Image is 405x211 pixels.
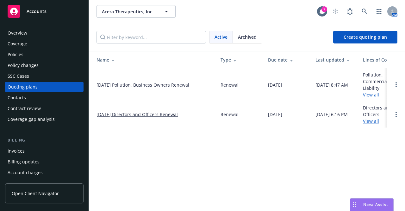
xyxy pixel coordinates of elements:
span: Accounts [27,9,47,14]
div: Policy changes [8,60,39,70]
div: Quoting plans [8,82,38,92]
div: Type [221,56,258,63]
a: Contacts [5,93,84,103]
a: Search [358,5,371,18]
a: Coverage [5,39,84,49]
div: Invoices [8,146,25,156]
span: Nova Assist [363,202,388,207]
div: [DATE] 6:16 PM [315,111,348,118]
a: Policies [5,49,84,60]
a: Account charges [5,168,84,178]
a: Create quoting plan [333,31,397,43]
div: Policies [8,49,23,60]
div: Contract review [8,103,41,114]
a: Coverage gap analysis [5,114,84,124]
a: View all [363,92,379,98]
div: Name [97,56,210,63]
a: Report a Bug [344,5,356,18]
a: Start snowing [329,5,342,18]
a: Contract review [5,103,84,114]
a: Open options [392,111,400,118]
div: [DATE] [268,111,282,118]
div: Renewal [221,82,239,88]
span: Acera Therapeutics, Inc. [102,8,157,15]
a: [DATE] Directors and Officers Renewal [97,111,178,118]
div: Billing [5,137,84,143]
div: [DATE] 8:47 AM [315,82,348,88]
div: Coverage [8,39,27,49]
a: Switch app [373,5,385,18]
div: Coverage gap analysis [8,114,55,124]
span: Active [215,34,227,40]
div: Renewal [221,111,239,118]
input: Filter by keyword... [97,31,206,43]
div: Billing updates [8,157,40,167]
a: Policy changes [5,60,84,70]
div: 7 [321,6,327,12]
div: Drag to move [350,199,358,211]
span: Archived [238,34,257,40]
div: SSC Cases [8,71,29,81]
div: Last updated [315,56,353,63]
div: Overview [8,28,27,38]
a: Open options [392,81,400,89]
span: Create quoting plan [344,34,387,40]
div: Account charges [8,168,43,178]
a: View all [363,118,379,124]
button: Nova Assist [350,198,394,211]
div: Contacts [8,93,26,103]
a: [DATE] Pollution, Business Owners Renewal [97,82,189,88]
a: Accounts [5,3,84,20]
a: Quoting plans [5,82,84,92]
a: Overview [5,28,84,38]
button: Acera Therapeutics, Inc. [97,5,176,18]
a: Billing updates [5,157,84,167]
div: Due date [268,56,305,63]
span: Open Client Navigator [12,190,59,197]
div: [DATE] [268,82,282,88]
a: SSC Cases [5,71,84,81]
a: Invoices [5,146,84,156]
